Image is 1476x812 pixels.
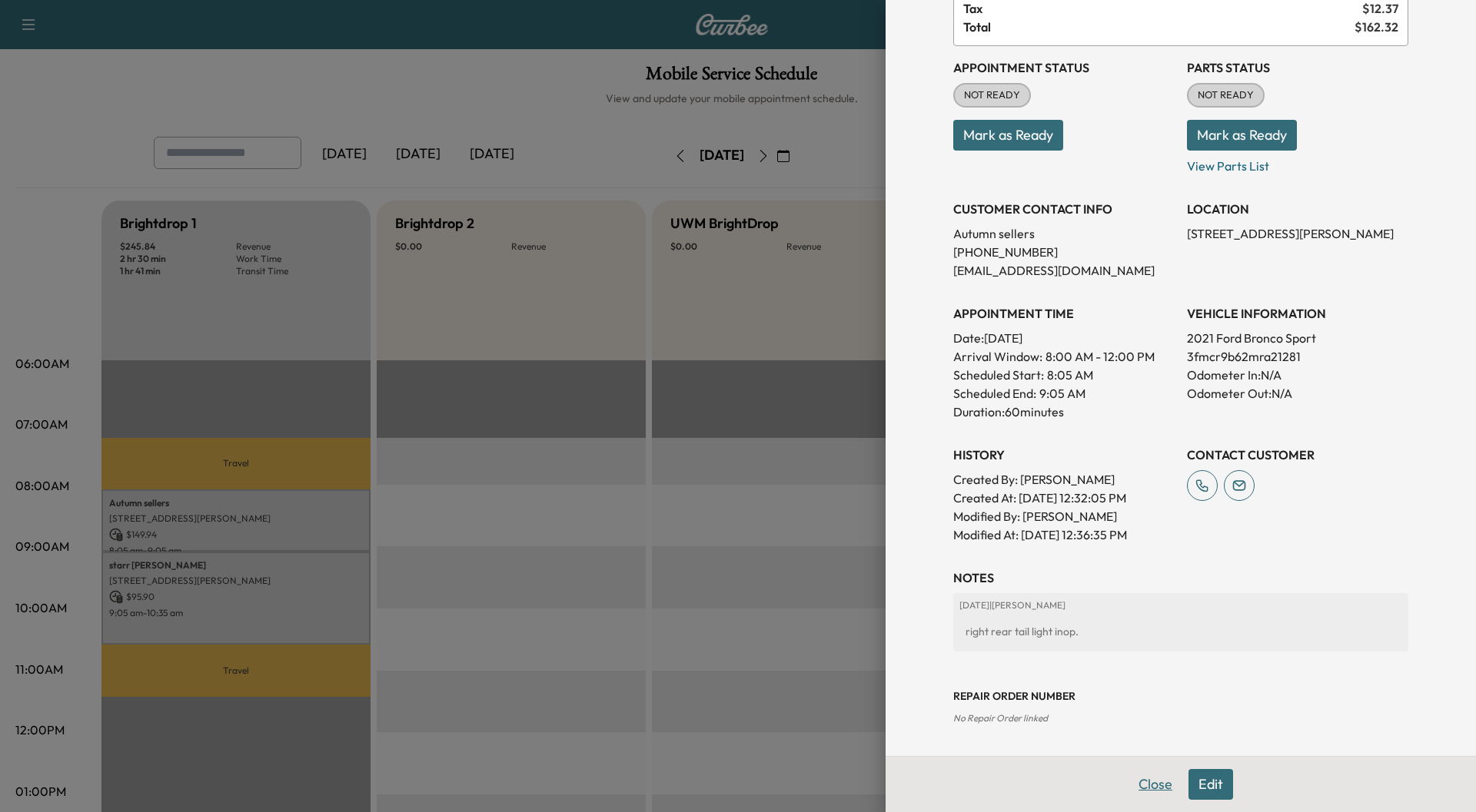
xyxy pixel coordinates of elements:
button: Close [1129,769,1182,800]
p: 3fmcr9b62mra21281 [1187,347,1408,366]
p: Scheduled Start: [953,366,1044,384]
span: $ 162.32 [1355,18,1398,36]
h3: NOTES [953,568,1408,587]
p: 8:05 AM [1047,366,1093,384]
span: NOT READY [1188,88,1263,103]
h3: VEHICLE INFORMATION [1187,304,1408,323]
p: Duration: 60 minutes [953,403,1175,421]
p: Created At : [DATE] 12:32:05 PM [953,489,1175,507]
p: Created By : [PERSON_NAME] [953,470,1175,489]
p: Modified By : [PERSON_NAME] [953,507,1175,525]
span: NOT READY [955,88,1029,103]
p: 2021 Ford Bronco Sport [1187,329,1408,347]
h3: Parts Status [1187,58,1408,77]
span: 8:00 AM - 12:00 PM [1045,347,1155,366]
p: [DATE] | [PERSON_NAME] [959,599,1402,611]
p: Odometer Out: N/A [1187,384,1408,403]
h3: LOCATION [1187,200,1408,218]
p: Modified At : [DATE] 12:36:35 PM [953,525,1175,544]
p: Scheduled End: [953,384,1036,403]
p: [PHONE_NUMBER] [953,243,1175,261]
p: Autumn sellers [953,224,1175,243]
h3: Appointment Status [953,58,1175,77]
p: Arrival Window: [953,347,1175,366]
p: Odometer In: N/A [1187,366,1408,384]
span: Total [963,18,1355,36]
h3: Repair Order number [953,688,1408,704]
p: Date: [DATE] [953,329,1175,347]
p: View Parts List [1187,151,1408,175]
button: Mark as Ready [1187,120,1297,151]
h3: CUSTOMER CONTACT INFO [953,200,1175,218]
p: 9:05 AM [1039,384,1085,403]
span: No Repair Order linked [953,712,1048,724]
p: [STREET_ADDRESS][PERSON_NAME] [1187,224,1408,243]
h3: APPOINTMENT TIME [953,304,1175,323]
h3: History [953,446,1175,464]
p: [EMAIL_ADDRESS][DOMAIN_NAME] [953,261,1175,280]
h3: CONTACT CUSTOMER [1187,446,1408,464]
div: right rear tail light inop. [959,618,1402,645]
button: Edit [1188,769,1233,800]
button: Mark as Ready [953,120,1063,151]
